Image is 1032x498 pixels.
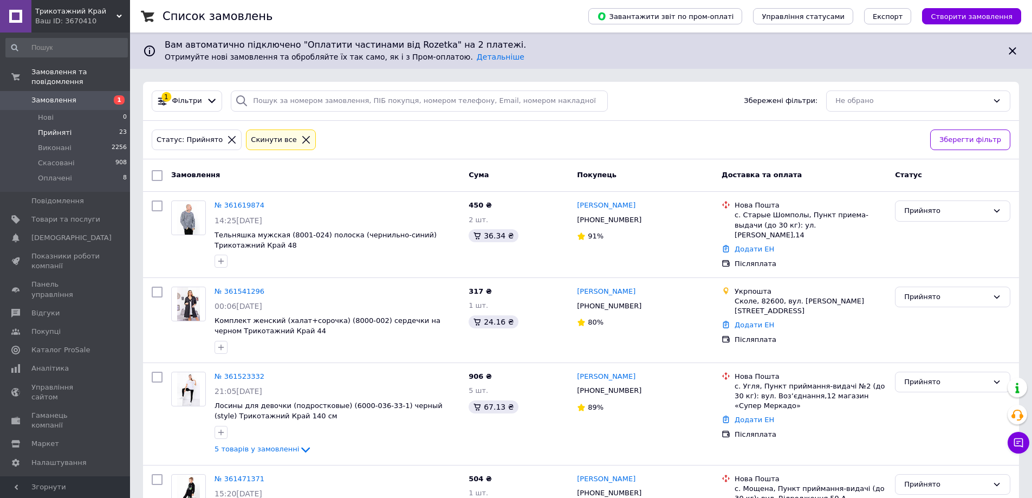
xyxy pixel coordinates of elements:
a: Створити замовлення [911,12,1021,20]
h1: Список замовлень [163,10,272,23]
span: Комплект женский (халат+сорочка) (8000-002) сердечки на черном Трикотажний Край 44 [215,316,440,335]
span: 504 ₴ [469,475,492,483]
a: 5 товарів у замовленні [215,445,312,453]
img: Фото товару [177,287,200,321]
span: 908 [115,158,127,168]
div: 36.34 ₴ [469,229,518,242]
div: Статус: Прийнято [154,134,225,146]
span: Аналітика [31,364,69,373]
span: 1 шт. [469,489,488,497]
div: Cкинути все [249,134,299,146]
button: Зберегти фільтр [930,130,1010,151]
span: 2 шт. [469,216,488,224]
div: Прийнято [904,205,988,217]
span: 21:05[DATE] [215,387,262,396]
div: Нова Пошта [735,201,886,210]
span: Виконані [38,143,72,153]
span: Зберегти фільтр [939,134,1001,146]
span: Нові [38,113,54,122]
span: 906 ₴ [469,372,492,380]
span: Скасовані [38,158,75,168]
a: № 361471371 [215,475,264,483]
a: Тельняшка мужская (8001-024) полоска (чернильно-синий) Трикотажний Край 48 [215,231,437,249]
span: Повідомлення [31,196,84,206]
img: Фото товару [177,201,200,235]
span: Замовлення [31,95,76,105]
a: № 361619874 [215,201,264,209]
div: Нова Пошта [735,372,886,381]
a: № 361541296 [215,287,264,295]
span: 15:20[DATE] [215,489,262,498]
input: Пошук [5,38,128,57]
button: Чат з покупцем [1008,432,1029,454]
span: 00:06[DATE] [215,302,262,311]
span: Оплачені [38,173,72,183]
span: Маркет [31,439,59,449]
span: Завантажити звіт по пром-оплаті [597,11,734,21]
a: [PERSON_NAME] [577,201,635,211]
span: Налаштування [31,458,87,468]
div: Післяплата [735,335,886,345]
span: Замовлення [171,171,220,179]
button: Управління статусами [753,8,853,24]
span: Управління статусами [762,12,845,21]
button: Завантажити звіт по пром-оплаті [588,8,742,24]
span: Експорт [873,12,903,21]
span: Показники роботи компанії [31,251,100,271]
a: Фото товару [171,287,206,321]
span: 80% [588,318,603,326]
span: Товари та послуги [31,215,100,224]
div: Прийнято [904,479,988,490]
span: Покупці [31,327,61,337]
div: [PHONE_NUMBER] [575,384,644,398]
a: Лосины для девочки (подростковые) (6000-036-33-1) черный (style) Трикотажний Край 140 см [215,402,443,420]
span: 8 [123,173,127,183]
a: Додати ЕН [735,416,774,424]
span: 0 [123,113,127,122]
input: Пошук за номером замовлення, ПІБ покупця, номером телефону, Email, номером накладної [231,90,608,112]
a: № 361523332 [215,372,264,380]
span: 14:25[DATE] [215,216,262,225]
span: Статус [895,171,922,179]
span: 91% [588,232,603,240]
div: с. Угля, Пункт приймання-видачі №2 (до 30 кг): вул. Возʼєднання,12 магазин «Супер Меркадо» [735,381,886,411]
span: Трикотажний Край [35,7,116,16]
span: Доставка та оплата [722,171,802,179]
div: Сколе, 82600, вул. [PERSON_NAME][STREET_ADDRESS] [735,296,886,316]
a: [PERSON_NAME] [577,372,635,382]
span: 23 [119,128,127,138]
span: Створити замовлення [931,12,1012,21]
span: Фільтри [172,96,202,106]
span: 89% [588,403,603,411]
span: Гаманець компанії [31,411,100,430]
a: Детальніше [477,53,524,61]
div: Укрпошта [735,287,886,296]
button: Експорт [864,8,912,24]
span: 317 ₴ [469,287,492,295]
span: Вам автоматично підключено "Оплатити частинами від Rozetka" на 2 платежі. [165,39,997,51]
a: [PERSON_NAME] [577,287,635,297]
a: Додати ЕН [735,245,774,253]
div: Не обрано [835,95,988,107]
a: [PERSON_NAME] [577,474,635,484]
span: Отримуйте нові замовлення та обробляйте їх так само, як і з Пром-оплатою. [165,53,524,61]
span: Покупець [577,171,616,179]
span: 2256 [112,143,127,153]
div: Прийнято [904,377,988,388]
div: 1 [161,92,171,102]
img: Фото товару [177,372,200,406]
div: Прийнято [904,292,988,303]
button: Створити замовлення [922,8,1021,24]
div: Післяплата [735,430,886,439]
div: 24.16 ₴ [469,315,518,328]
span: Замовлення та повідомлення [31,67,130,87]
span: 450 ₴ [469,201,492,209]
span: Управління сайтом [31,383,100,402]
span: 5 товарів у замовленні [215,445,299,453]
span: Каталог ProSale [31,345,90,355]
span: [DEMOGRAPHIC_DATA] [31,233,112,243]
div: Післяплата [735,259,886,269]
div: [PHONE_NUMBER] [575,213,644,227]
span: 5 шт. [469,386,488,394]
